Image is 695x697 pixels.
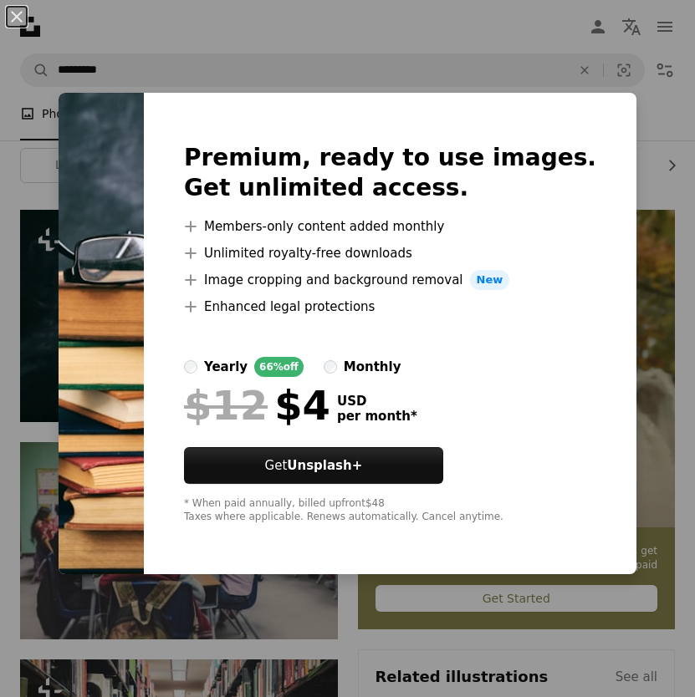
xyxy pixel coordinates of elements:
input: yearly66%off [184,360,197,374]
span: USD [337,394,417,409]
strong: Unsplash+ [287,458,362,473]
li: Unlimited royalty-free downloads [184,243,596,263]
div: 66% off [254,357,304,377]
span: New [470,270,510,290]
div: yearly [204,357,248,377]
li: Enhanced legal protections [184,297,596,317]
img: premium_photo-1682125773446-259ce64f9dd7 [59,93,144,574]
li: Members-only content added monthly [184,216,596,237]
h2: Premium, ready to use images. Get unlimited access. [184,143,596,203]
span: $12 [184,384,268,427]
div: monthly [344,357,401,377]
span: per month * [337,409,417,424]
input: monthly [324,360,337,374]
li: Image cropping and background removal [184,270,596,290]
div: $4 [184,384,330,427]
div: * When paid annually, billed upfront $48 Taxes where applicable. Renews automatically. Cancel any... [184,497,596,524]
button: GetUnsplash+ [184,447,443,484]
